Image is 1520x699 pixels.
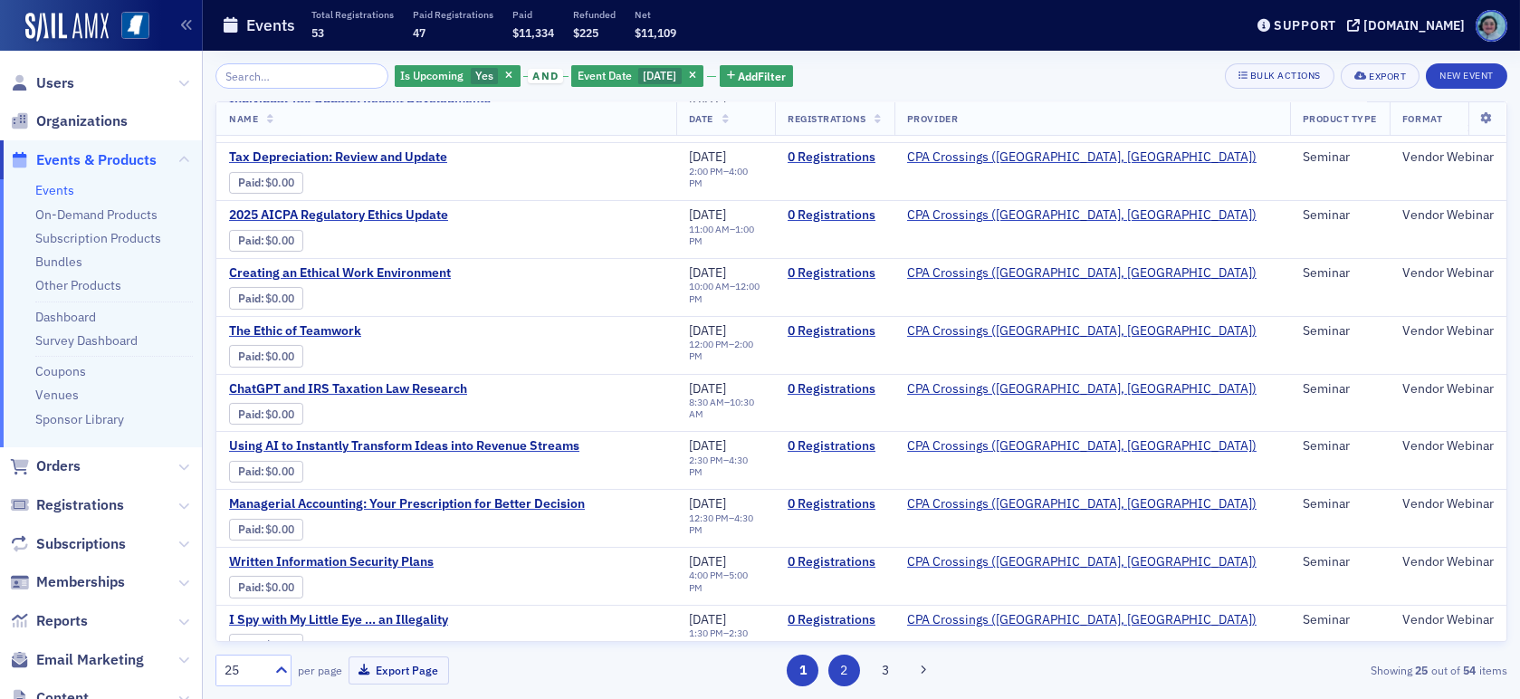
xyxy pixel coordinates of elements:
span: [DATE] [643,68,676,82]
a: CPA Crossings ([GEOGRAPHIC_DATA], [GEOGRAPHIC_DATA]) [907,323,1257,340]
a: Events [35,182,74,198]
a: Tax Depreciation: Review and Update [229,149,533,166]
a: 0 Registrations [788,496,882,512]
div: Paid: 0 - $0 [229,230,303,252]
span: CPA Crossings (Rochester, MI) [907,265,1257,282]
img: SailAMX [25,13,109,42]
a: CPA Crossings ([GEOGRAPHIC_DATA], [GEOGRAPHIC_DATA]) [907,612,1257,628]
span: $0.00 [266,234,295,247]
div: Yes [395,65,521,88]
time: 1:30 PM [689,627,723,639]
a: Reports [10,611,88,631]
span: Email Marketing [36,650,144,670]
span: Registrations [788,112,866,125]
div: Vendor Webinar [1402,149,1494,166]
a: Paid [238,349,261,363]
a: Coupons [35,363,86,379]
button: and [523,69,569,83]
a: Memberships [10,572,125,592]
label: per page [298,662,342,678]
button: Export [1341,63,1420,89]
time: 4:30 PM [689,512,753,536]
span: [DATE] [689,206,726,223]
span: Reports [36,611,88,631]
strong: 25 [1412,662,1431,678]
a: Organizations [10,111,128,131]
a: Other Products [35,277,121,293]
time: 12:30 PM [689,512,729,524]
span: Users [36,73,74,93]
time: 8:30 AM [689,396,724,408]
a: Sponsor Library [35,411,124,427]
span: 53 [311,25,324,40]
span: Orders [36,456,81,476]
a: Using AI to Instantly Transform Ideas into Revenue Streams [229,438,579,455]
span: Provider [907,112,958,125]
a: CPA Crossings ([GEOGRAPHIC_DATA], [GEOGRAPHIC_DATA]) [907,554,1257,570]
span: : [238,464,266,478]
span: CPA Crossings (Rochester, MI) [907,323,1257,340]
div: – [689,166,762,189]
span: CPA Crossings (Rochester, MI) [907,207,1257,224]
button: 2 [828,655,860,686]
span: 47 [413,25,425,40]
div: Paid: 0 - $0 [229,519,303,541]
span: ChatGPT and IRS Taxation Law Research [229,381,533,397]
div: Vendor Webinar [1402,612,1494,628]
span: $0.00 [266,464,295,478]
a: View Homepage [109,12,149,43]
div: Seminar [1303,438,1377,455]
p: Net [635,8,676,21]
a: 0 Registrations [788,554,882,570]
a: Paid [238,464,261,478]
span: $225 [573,25,598,40]
span: Yes [475,68,493,82]
time: 2:30 PM [689,454,723,466]
button: Bulk Actions [1225,63,1334,89]
a: Paid [238,234,261,247]
span: Date [689,112,713,125]
div: 8/19/2025 [571,65,703,88]
div: Paid: 0 - $0 [229,576,303,598]
span: Name [229,112,258,125]
span: Add Filter [738,68,786,84]
img: SailAMX [121,12,149,40]
button: 1 [787,655,818,686]
div: Vendor Webinar [1402,438,1494,455]
div: Seminar [1303,381,1377,397]
span: [DATE] [689,611,726,627]
div: [DOMAIN_NAME] [1363,17,1465,34]
a: Creating an Ethical Work Environment [229,265,533,282]
div: Seminar [1303,265,1377,282]
div: Seminar [1303,496,1377,512]
p: Paid [512,8,554,21]
a: Subscriptions [10,534,126,554]
div: Showing out of items [1089,662,1507,678]
a: Registrations [10,495,124,515]
strong: 54 [1460,662,1479,678]
span: $0.00 [266,349,295,363]
div: Paid: 0 - $0 [229,172,303,194]
a: Survey Dashboard [35,332,138,349]
span: Events & Products [36,150,157,170]
a: I Spy with My Little Eye ... an Illegality [229,612,533,628]
div: Seminar [1303,323,1377,340]
button: Export Page [349,656,449,685]
div: Paid: 0 - $0 [229,345,303,367]
span: $0.00 [266,292,295,305]
p: Total Registrations [311,8,394,21]
a: The Ethic of Teamwork [229,323,533,340]
span: Subscriptions [36,534,126,554]
time: 4:30 PM [689,454,748,478]
div: – [689,224,762,247]
span: CPA Crossings (Rochester, MI) [907,438,1257,455]
div: Support [1274,17,1336,34]
span: [DATE] [689,495,726,512]
a: Subscription Products [35,230,161,246]
div: Vendor Webinar [1402,323,1494,340]
a: Users [10,73,74,93]
span: Is Upcoming [401,68,464,82]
